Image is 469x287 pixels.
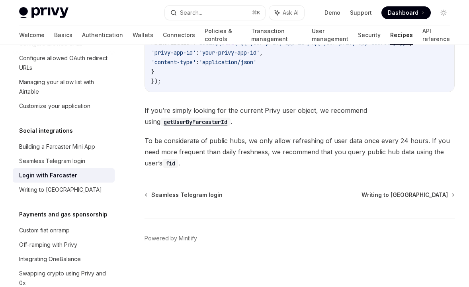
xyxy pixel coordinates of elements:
[252,10,260,16] span: ⌘ K
[160,118,231,126] code: getUserByFarcasterId
[312,26,348,45] a: User management
[133,26,153,45] a: Wallets
[19,156,85,166] div: Seamless Telegram login
[19,77,110,96] div: Managing your allow list with Airtable
[19,53,110,73] div: Configure allowed OAuth redirect URLs
[350,9,372,17] a: Support
[19,254,81,264] div: Integrating OneBalance
[19,7,68,18] img: light logo
[19,26,45,45] a: Welcome
[199,49,260,56] span: 'your-privy-app-id'
[13,75,115,99] a: Managing your allow list with Airtable
[180,8,202,18] div: Search...
[19,240,77,250] div: Off-ramping with Privy
[437,6,450,19] button: Toggle dark mode
[54,26,72,45] a: Basics
[381,6,431,19] a: Dashboard
[162,159,178,168] code: fid
[145,234,197,242] a: Powered by Mintlify
[251,26,302,45] a: Transaction management
[390,26,413,45] a: Recipes
[388,9,418,17] span: Dashboard
[19,126,73,136] h5: Social integrations
[260,49,263,56] span: ,
[145,135,455,169] span: To be considerate of public hubs, we only allow refreshing of user data once every 24 hours. If y...
[19,185,102,195] div: Writing to [GEOGRAPHIC_DATA]
[324,9,340,17] a: Demo
[145,191,223,199] a: Seamless Telegram login
[19,226,70,235] div: Custom fiat onramp
[13,168,115,183] a: Login with Farcaster
[196,59,199,66] span: :
[165,6,265,20] button: Search...⌘K
[196,49,199,56] span: :
[13,223,115,238] a: Custom fiat onramp
[13,154,115,168] a: Seamless Telegram login
[358,26,381,45] a: Security
[163,26,195,45] a: Connectors
[13,238,115,252] a: Off-ramping with Privy
[151,78,161,85] span: });
[19,171,77,180] div: Login with Farcaster
[362,191,454,199] a: Writing to [GEOGRAPHIC_DATA]
[19,101,90,111] div: Customize your application
[19,142,95,151] div: Building a Farcaster Mini App
[13,183,115,197] a: Writing to [GEOGRAPHIC_DATA]
[13,140,115,154] a: Building a Farcaster Mini App
[13,51,115,75] a: Configure allowed OAuth redirect URLs
[151,59,196,66] span: 'content-type'
[151,68,154,75] span: }
[160,118,231,126] a: getUserByFarcasterId
[269,6,304,20] button: Ask AI
[205,26,242,45] a: Policies & controls
[13,99,115,113] a: Customize your application
[13,252,115,266] a: Integrating OneBalance
[422,26,450,45] a: API reference
[283,9,299,17] span: Ask AI
[145,105,455,127] span: If you’re simply looking for the current Privy user object, we recommend using .
[82,26,123,45] a: Authentication
[19,210,107,219] h5: Payments and gas sponsorship
[362,191,448,199] span: Writing to [GEOGRAPHIC_DATA]
[151,49,196,56] span: 'privy-app-id'
[199,59,256,66] span: 'application/json'
[151,191,223,199] span: Seamless Telegram login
